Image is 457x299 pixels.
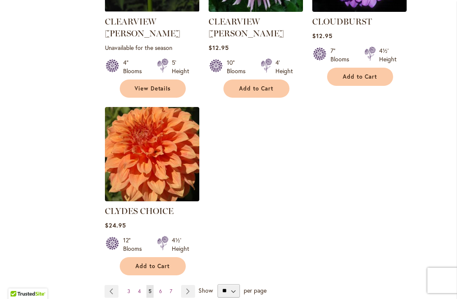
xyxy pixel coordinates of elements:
[223,80,289,98] button: Add to Cart
[209,16,284,38] a: CLEARVIEW [PERSON_NAME]
[105,16,180,38] a: CLEARVIEW [PERSON_NAME]
[149,288,151,294] span: 5
[209,44,229,52] span: $12.95
[135,263,170,270] span: Add to Cart
[312,16,372,27] a: CLOUDBURST
[239,85,274,92] span: Add to Cart
[157,285,164,298] a: 6
[172,58,189,75] div: 5' Height
[168,285,174,298] a: 7
[136,285,143,298] a: 4
[105,5,199,14] a: CLEARVIEW DANIEL
[6,269,30,293] iframe: Launch Accessibility Center
[138,288,141,294] span: 4
[312,5,407,14] a: Cloudburst
[105,206,173,216] a: CLYDES CHOICE
[209,5,303,14] a: Clearview Jonas
[105,195,199,203] a: Clyde's Choice
[198,286,213,294] span: Show
[159,288,162,294] span: 6
[120,257,186,275] button: Add to Cart
[327,68,393,86] button: Add to Cart
[275,58,293,75] div: 4' Height
[105,44,199,52] p: Unavailable for the season
[123,58,147,75] div: 4" Blooms
[170,288,172,294] span: 7
[343,73,377,80] span: Add to Cart
[127,288,130,294] span: 3
[379,47,396,63] div: 4½' Height
[227,58,251,75] div: 10" Blooms
[105,107,199,201] img: Clyde's Choice
[105,221,126,229] span: $24.95
[172,236,189,253] div: 4½' Height
[125,285,132,298] a: 3
[244,286,267,294] span: per page
[330,47,354,63] div: 7" Blooms
[123,236,147,253] div: 12" Blooms
[120,80,186,98] a: View Details
[312,32,333,40] span: $12.95
[135,85,171,92] span: View Details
